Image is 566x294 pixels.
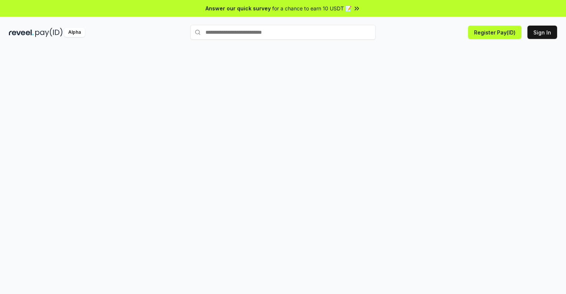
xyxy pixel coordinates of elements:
[272,4,352,12] span: for a chance to earn 10 USDT 📝
[527,26,557,39] button: Sign In
[64,28,85,37] div: Alpha
[205,4,271,12] span: Answer our quick survey
[35,28,63,37] img: pay_id
[468,26,521,39] button: Register Pay(ID)
[9,28,34,37] img: reveel_dark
